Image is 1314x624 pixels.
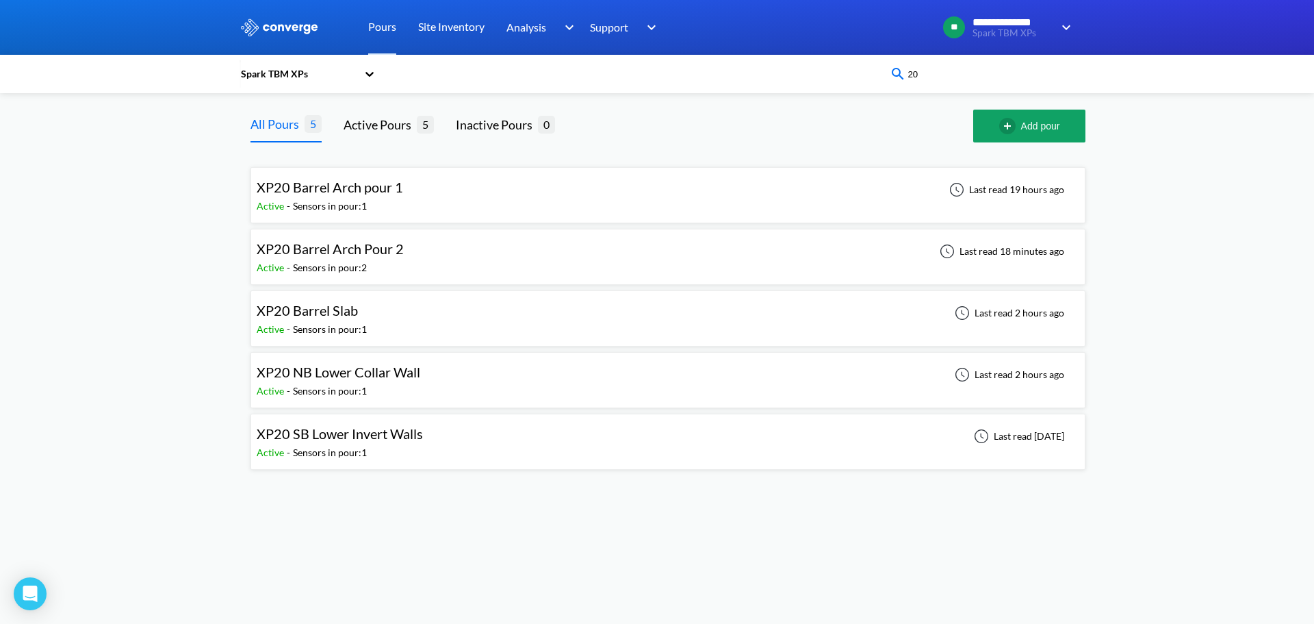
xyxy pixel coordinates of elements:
[287,385,293,397] span: -
[972,28,1053,38] span: Spark TBM XPs
[257,447,287,458] span: Active
[293,384,367,399] div: Sensors in pour: 1
[638,19,660,36] img: downArrow.svg
[947,366,1068,383] div: Last read 2 hours ago
[305,115,322,132] span: 5
[257,262,287,273] span: Active
[932,243,1068,260] div: Last read 18 minutes ago
[250,114,305,134] div: All Pours
[257,323,287,335] span: Active
[257,425,423,442] span: XP20 SB Lower Invert Walls
[14,577,47,610] div: Open Intercom Messenger
[293,322,367,337] div: Sensors in pour: 1
[293,199,367,214] div: Sensors in pour: 1
[942,182,1068,198] div: Last read 19 hours ago
[257,364,420,380] span: XP20 NB Lower Collar Wall
[250,306,1085,318] a: XP20 Barrel SlabActive-Sensors in pour:1Last read 2 hours ago
[966,428,1068,445] div: Last read [DATE]
[250,245,1085,256] a: XP20 Barrel Arch Pour 2Active-Sensors in pour:2Last read 18 minutes ago
[456,115,538,134] div: Inactive Pours
[906,66,1072,82] input: Type your pour name
[250,183,1085,195] a: XP20 Barrel Arch pour 1Active-Sensors in pour:1Last read 19 hours ago
[257,302,358,319] span: XP20 Barrel Slab
[556,19,578,36] img: downArrow.svg
[287,447,293,458] span: -
[890,66,906,82] img: icon-search-blue.svg
[287,262,293,273] span: -
[257,240,404,257] span: XP20 Barrel Arch Pour 2
[999,118,1021,134] img: add-circle-outline.svg
[506,18,546,36] span: Analysis
[947,305,1068,321] div: Last read 2 hours ago
[250,368,1085,379] a: XP20 NB Lower Collar WallActive-Sensors in pour:1Last read 2 hours ago
[293,445,367,460] div: Sensors in pour: 1
[287,200,293,212] span: -
[417,116,434,133] span: 5
[240,18,319,36] img: logo_ewhite.svg
[538,116,555,133] span: 0
[590,18,628,36] span: Support
[1053,19,1074,36] img: downArrow.svg
[257,200,287,212] span: Active
[257,385,287,397] span: Active
[293,260,367,275] div: Sensors in pour: 2
[250,429,1085,441] a: XP20 SB Lower Invert WallsActive-Sensors in pour:1Last read [DATE]
[240,66,357,82] div: Spark TBM XPs
[344,115,417,134] div: Active Pours
[973,110,1085,142] button: Add pour
[287,323,293,335] span: -
[257,179,403,195] span: XP20 Barrel Arch pour 1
